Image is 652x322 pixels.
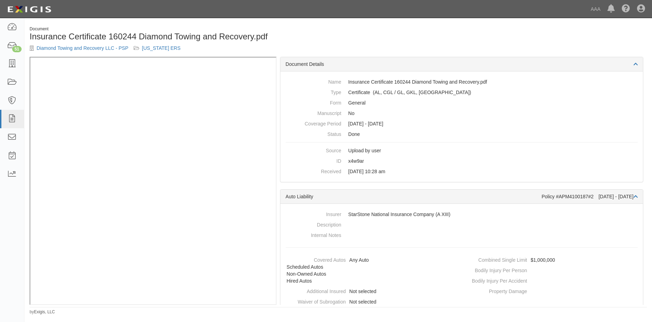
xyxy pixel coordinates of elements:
dt: Waiver of Subrogation [283,297,346,305]
dd: Done [286,129,638,139]
dd: Auto Liability Commercial General Liability / Garage Liability Garage Keepers Liability On-Hook [286,87,638,98]
dt: Property Damage [464,286,527,295]
dt: Source [286,145,341,154]
small: by [30,309,55,315]
div: 51 [12,46,22,52]
dd: $1,000,000 [464,255,640,265]
a: Exigis, LLC [34,309,55,314]
dd: StarStone National Insurance Company (A XIII) [286,209,638,220]
dt: Manuscript [286,108,341,117]
dt: Type [286,87,341,96]
a: AAA [587,2,604,16]
dd: [DATE] - [DATE] [286,118,638,129]
dt: Name [286,77,341,85]
h1: Insurance Certificate 160244 Diamond Towing and Recovery.pdf [30,32,333,41]
dd: General [286,98,638,108]
dd: [DATE] 10:28 am [286,166,638,177]
dt: Internal Notes [286,230,341,239]
div: Auto Liability [286,193,542,200]
dt: Form [286,98,341,106]
dd: Upload by user [286,145,638,156]
div: Document [30,26,333,32]
img: logo-5460c22ac91f19d4615b14bd174203de0afe785f0fc80cf4dbbc73dc1793850b.png [5,3,53,16]
dt: Coverage Period [286,118,341,127]
dd: Insurance Certificate 160244 Diamond Towing and Recovery.pdf [286,77,638,87]
a: [US_STATE] ERS [142,45,181,51]
dd: Not selected [283,297,459,307]
dd: x4w9ar [286,156,638,166]
dt: Received [286,166,341,175]
dt: Bodily Injury Per Accident [464,276,527,284]
dt: Description [286,220,341,228]
dt: ID [286,156,341,164]
i: Help Center - Complianz [622,5,630,13]
dt: Additional Insured [283,286,346,295]
dt: Covered Autos [283,255,346,263]
dd: Not selected [283,286,459,297]
dd: No [286,108,638,118]
dt: Insurer [286,209,341,218]
div: Policy #APM4100187#2 [DATE] - [DATE] [542,193,638,200]
a: Diamond Towing and Recovery LLC - PSP [37,45,129,51]
div: Document Details [280,57,643,71]
dt: Status [286,129,341,138]
dd: Any Auto, Scheduled Autos, Non-Owned Autos, Hired Autos [283,255,459,286]
dt: Bodily Injury Per Person [464,265,527,274]
dt: Combined Single Limit [464,255,527,263]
